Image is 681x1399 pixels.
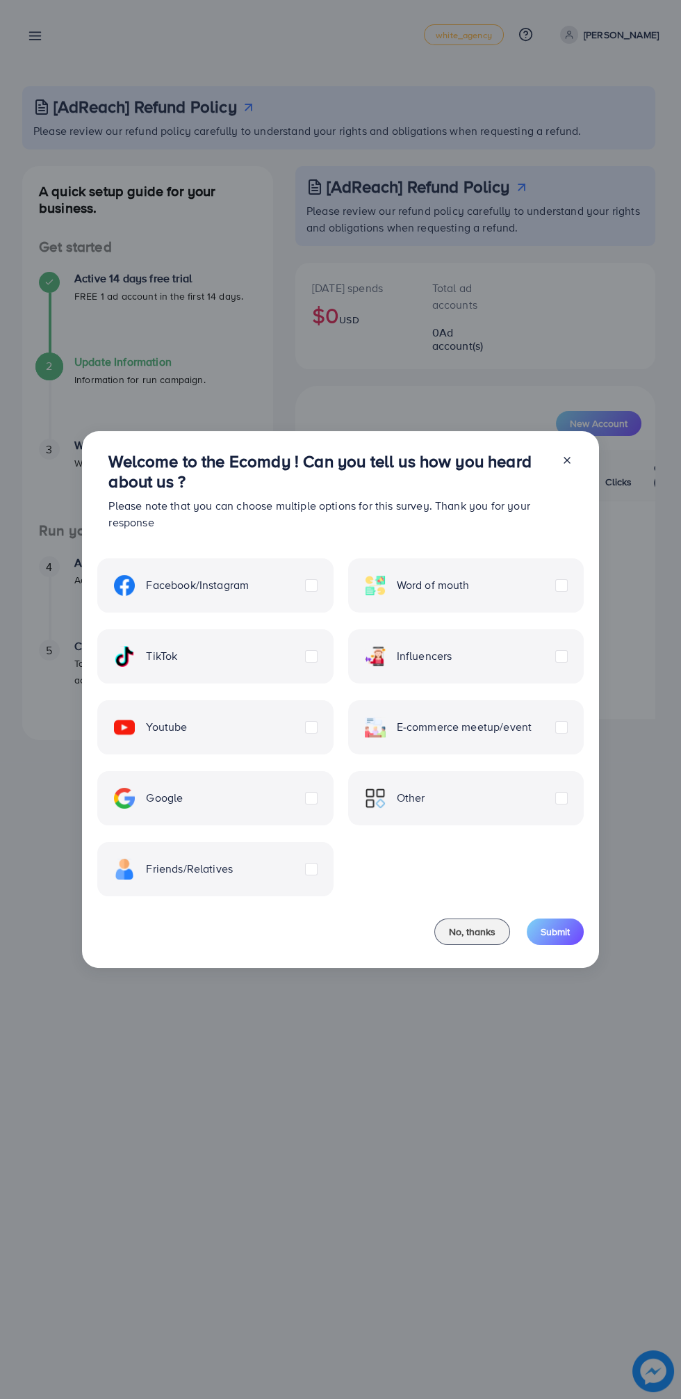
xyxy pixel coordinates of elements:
img: ic-google.5bdd9b68.svg [114,788,135,809]
img: ic-tiktok.4b20a09a.svg [114,646,135,667]
img: ic-influencers.a620ad43.svg [365,646,386,667]
img: ic-youtube.715a0ca2.svg [114,717,135,738]
img: ic-word-of-mouth.a439123d.svg [365,575,386,596]
span: Influencers [397,648,452,664]
span: Facebook/Instagram [146,577,249,593]
img: ic-freind.8e9a9d08.svg [114,859,135,880]
span: Word of mouth [397,577,470,593]
span: No, thanks [449,925,495,939]
img: ic-other.99c3e012.svg [365,788,386,809]
p: Please note that you can choose multiple options for this survey. Thank you for your response [108,497,550,531]
button: Submit [527,919,584,945]
button: No, thanks [434,919,510,945]
h3: Welcome to the Ecomdy ! Can you tell us how you heard about us ? [108,451,550,492]
span: Other [397,790,425,806]
span: TikTok [146,648,177,664]
span: Google [146,790,183,806]
span: Submit [541,925,570,939]
span: E-commerce meetup/event [397,719,532,735]
img: ic-facebook.134605ef.svg [114,575,135,596]
span: Youtube [146,719,187,735]
span: Friends/Relatives [146,861,233,877]
img: ic-ecommerce.d1fa3848.svg [365,717,386,738]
